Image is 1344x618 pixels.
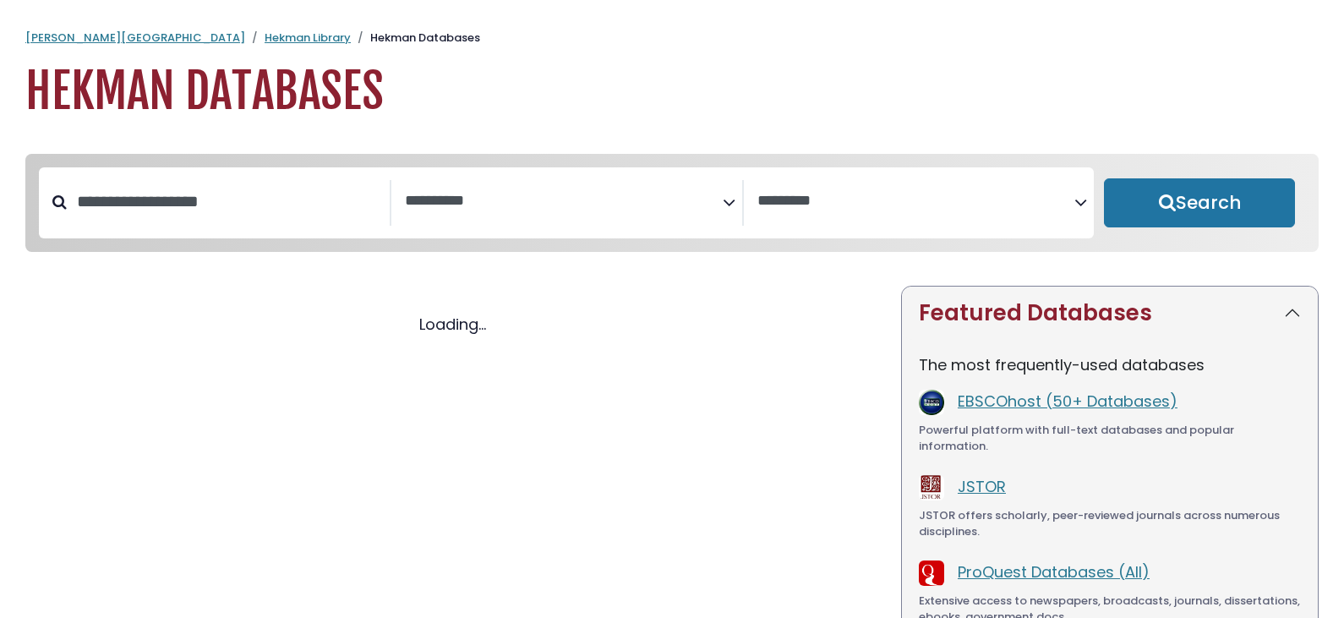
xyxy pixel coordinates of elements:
[1104,178,1295,227] button: Submit for Search Results
[25,30,1319,46] nav: breadcrumb
[405,193,723,211] textarea: Search
[958,476,1006,497] a: JSTOR
[25,313,881,336] div: Loading...
[351,30,480,46] li: Hekman Databases
[958,391,1177,412] a: EBSCOhost (50+ Databases)
[958,561,1150,582] a: ProQuest Databases (All)
[25,63,1319,120] h1: Hekman Databases
[919,353,1301,376] p: The most frequently-used databases
[919,507,1301,540] div: JSTOR offers scholarly, peer-reviewed journals across numerous disciplines.
[919,422,1301,455] div: Powerful platform with full-text databases and popular information.
[25,154,1319,252] nav: Search filters
[25,30,245,46] a: [PERSON_NAME][GEOGRAPHIC_DATA]
[67,188,390,216] input: Search database by title or keyword
[265,30,351,46] a: Hekman Library
[757,193,1075,211] textarea: Search
[902,287,1318,340] button: Featured Databases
